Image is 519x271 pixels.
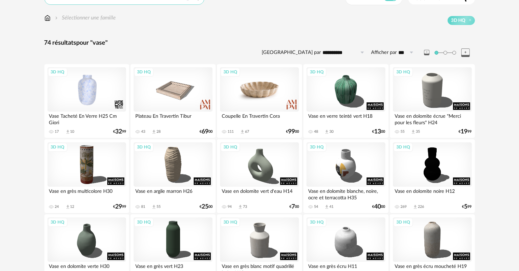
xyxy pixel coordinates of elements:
div: 3D HQ [307,218,327,227]
div: 3D HQ [134,68,154,76]
div: 3D HQ [220,218,240,227]
div: 43 [141,129,145,134]
div: Coupelle En Travertin Cora [220,112,299,125]
div: € 00 [372,129,385,134]
div: 73 [243,204,247,209]
span: Download icon [151,129,156,134]
span: 19 [461,129,468,134]
span: 7 [291,204,295,209]
span: 5 [464,204,468,209]
div: 55 [156,204,161,209]
div: 35 [416,129,420,134]
div: 48 [314,129,318,134]
span: pour "vase" [77,40,108,46]
div: 3D HQ [307,143,327,152]
div: Vase en argile marron H26 [134,187,212,200]
span: 40 [374,204,381,209]
div: € 99 [462,204,472,209]
a: 3D HQ Vase en dolomite vert d'eau H14 94 Download icon 73 €700 [217,139,302,213]
div: Vase en dolomite vert d'eau H14 [220,187,299,200]
span: Download icon [151,204,156,210]
div: 3D HQ [393,218,413,227]
div: Sélectionner une famille [54,14,116,22]
div: 3D HQ [307,68,327,76]
span: Download icon [65,204,70,210]
div: 3D HQ [393,143,413,152]
span: Download icon [324,129,329,134]
div: € 00 [372,204,385,209]
div: 3D HQ [48,143,68,152]
div: Vase en verre teinté vert H18 [306,112,385,125]
div: 55 [400,129,405,134]
div: € 00 [289,204,299,209]
div: Vase en dolomite écrue "Merci pour les fleurs" H24 [393,112,472,125]
label: [GEOGRAPHIC_DATA] par [262,49,321,56]
div: 3D HQ [220,143,240,152]
div: 54 [314,204,318,209]
div: 24 [55,204,59,209]
div: 28 [156,129,161,134]
span: 13 [374,129,381,134]
div: € 00 [200,204,213,209]
div: Vase en grès multicolore H30 [47,187,126,200]
span: 25 [202,204,208,209]
span: Download icon [238,204,243,210]
span: 69 [202,129,208,134]
div: € 00 [200,129,213,134]
div: € 99 [113,204,126,209]
div: 74 résultats [44,39,475,47]
div: Vase en dolomite noire H12 [393,187,472,200]
div: Plateau En Travertin Tibur [134,112,212,125]
div: 67 [245,129,249,134]
a: 3D HQ Vase en dolomite écrue "Merci pour les fleurs" H24 55 Download icon 35 €1999 [390,64,475,138]
div: 3D HQ [48,218,68,227]
a: 3D HQ Coupelle En Travertin Cora 111 Download icon 67 €9900 [217,64,302,138]
span: Download icon [240,129,245,134]
div: 3D HQ [134,143,154,152]
div: 94 [228,204,232,209]
div: 10 [70,129,74,134]
span: Download icon [411,129,416,134]
label: Afficher par [371,49,397,56]
div: 269 [400,204,407,209]
span: Download icon [65,129,70,134]
div: Vase en dolomite blanche, noire, ocre et terracotta H35 [306,187,385,200]
div: € 99 [459,129,472,134]
img: svg+xml;base64,PHN2ZyB3aWR0aD0iMTYiIGhlaWdodD0iMTYiIHZpZXdCb3g9IjAgMCAxNiAxNiIgZmlsbD0ibm9uZSIgeG... [54,14,59,22]
div: 30 [329,129,333,134]
div: 3D HQ [393,68,413,76]
div: Vase Tacheté En Verre H25 Cm Giori [47,112,126,125]
div: 41 [329,204,333,209]
a: 3D HQ Vase en dolomite noire H12 269 Download icon 226 €599 [390,139,475,213]
div: € 99 [113,129,126,134]
a: 3D HQ Vase en grès multicolore H30 24 Download icon 12 €2999 [44,139,129,213]
div: 3D HQ [220,68,240,76]
span: Download icon [324,204,329,210]
a: 3D HQ Vase en dolomite blanche, noire, ocre et terracotta H35 54 Download icon 41 €4000 [303,139,388,213]
div: 226 [418,204,424,209]
div: € 00 [286,129,299,134]
span: 99 [288,129,295,134]
div: 17 [55,129,59,134]
div: 3D HQ [134,218,154,227]
span: Download icon [413,204,418,210]
div: 111 [228,129,234,134]
span: 29 [115,204,122,209]
a: 3D HQ Vase Tacheté En Verre H25 Cm Giori 17 Download icon 10 €3299 [44,64,129,138]
span: 32 [115,129,122,134]
div: 3D HQ [48,68,68,76]
img: svg+xml;base64,PHN2ZyB3aWR0aD0iMTYiIGhlaWdodD0iMTciIHZpZXdCb3g9IjAgMCAxNiAxNyIgZmlsbD0ibm9uZSIgeG... [44,14,51,22]
a: 3D HQ Plateau En Travertin Tibur 43 Download icon 28 €6900 [131,64,215,138]
div: 12 [70,204,74,209]
div: 81 [141,204,145,209]
a: 3D HQ Vase en verre teinté vert H18 48 Download icon 30 €1300 [303,64,388,138]
a: 3D HQ Vase en argile marron H26 81 Download icon 55 €2500 [131,139,215,213]
span: 3D HQ [451,17,466,24]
